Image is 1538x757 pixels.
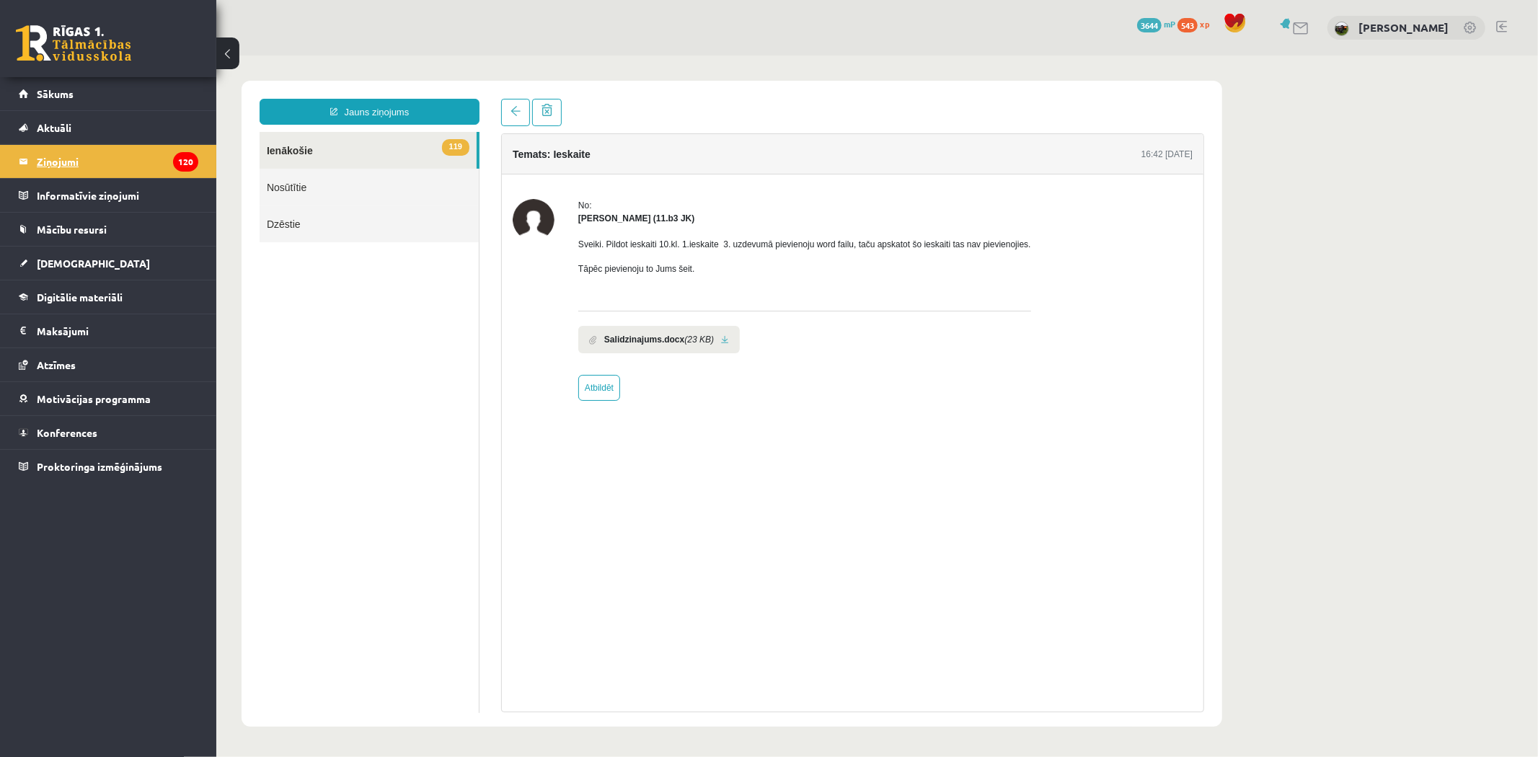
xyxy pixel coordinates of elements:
[296,143,338,185] img: Līva Amanda Zvīne
[37,145,198,178] legend: Ziņojumi
[1164,18,1175,30] span: mP
[19,111,198,144] a: Aktuāli
[19,450,198,483] a: Proktoringa izmēģinājums
[19,247,198,280] a: [DEMOGRAPHIC_DATA]
[16,25,131,61] a: Rīgas 1. Tālmācības vidusskola
[43,76,260,113] a: 119Ienākošie
[19,213,198,246] a: Mācību resursi
[19,382,198,415] a: Motivācijas programma
[1137,18,1175,30] a: 3644 mP
[296,93,374,105] h4: Temats: Ieskaite
[226,84,253,100] span: 119
[37,179,198,212] legend: Informatīvie ziņojumi
[37,257,150,270] span: [DEMOGRAPHIC_DATA]
[1137,18,1162,32] span: 3644
[362,158,478,168] strong: [PERSON_NAME] (11.b3 JK)
[37,426,97,439] span: Konferences
[388,278,468,291] b: Salidzinajums.docx
[37,87,74,100] span: Sākums
[173,152,198,172] i: 120
[1177,18,1216,30] a: 543 xp
[362,319,404,345] a: Atbildēt
[43,150,262,187] a: Dzēstie
[43,113,262,150] a: Nosūtītie
[37,358,76,371] span: Atzīmes
[37,291,123,304] span: Digitālie materiāli
[19,179,198,212] a: Informatīvie ziņojumi
[362,143,815,156] div: No:
[37,392,151,405] span: Motivācijas programma
[19,314,198,347] a: Maksājumi
[37,460,162,473] span: Proktoringa izmēģinājums
[37,314,198,347] legend: Maksājumi
[19,348,198,381] a: Atzīmes
[362,182,815,195] p: Sveiki. Pildot ieskaiti 10.kl. 1.ieskaite 3. uzdevumā pievienoju word failu, taču apskatot šo ies...
[1335,22,1349,36] img: Guntis Smalkais
[43,43,263,69] a: Jauns ziņojums
[468,278,498,291] i: (23 KB)
[19,280,198,314] a: Digitālie materiāli
[19,145,198,178] a: Ziņojumi120
[37,121,71,134] span: Aktuāli
[1200,18,1209,30] span: xp
[1358,20,1449,35] a: [PERSON_NAME]
[362,207,815,220] p: Tāpēc pievienoju to Jums šeit.
[1177,18,1198,32] span: 543
[925,92,976,105] div: 16:42 [DATE]
[37,223,107,236] span: Mācību resursi
[19,416,198,449] a: Konferences
[19,77,198,110] a: Sākums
